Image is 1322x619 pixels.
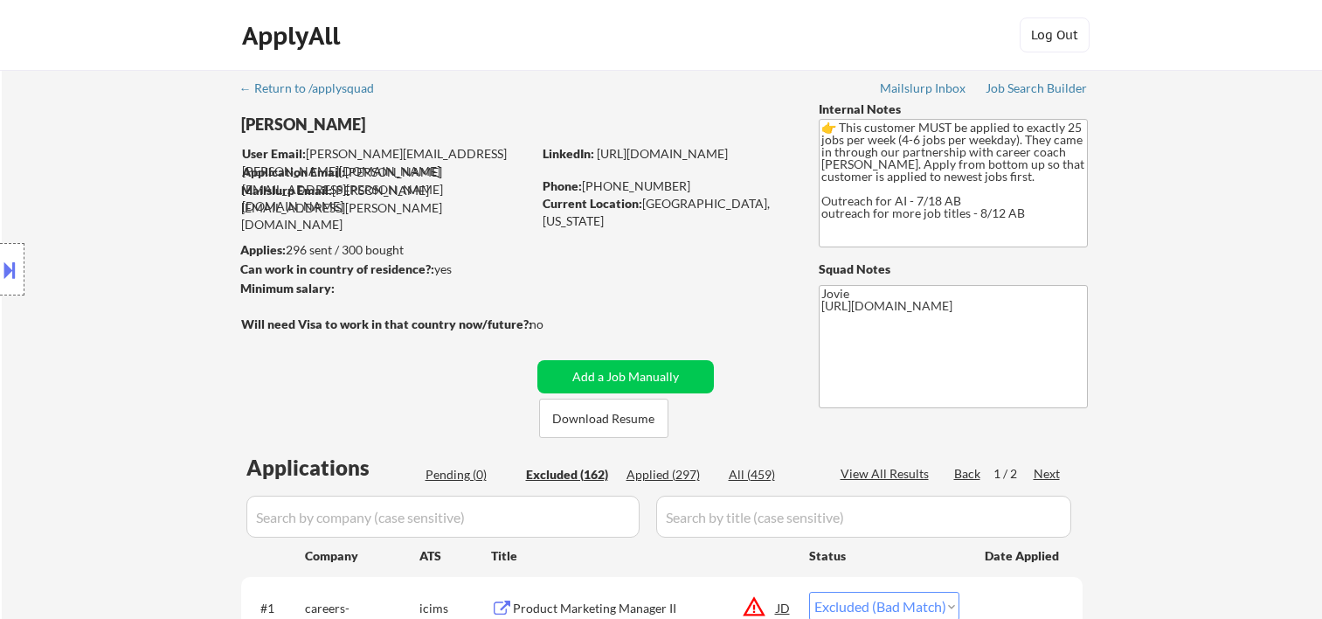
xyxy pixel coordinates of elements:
div: Date Applied [985,547,1062,565]
div: ← Return to /applysquad [239,82,391,94]
button: Add a Job Manually [537,360,714,393]
a: Mailslurp Inbox [880,81,967,99]
div: Back [954,465,982,483]
input: Search by company (case sensitive) [246,496,640,538]
div: Next [1034,465,1062,483]
div: yes [240,261,526,278]
a: [URL][DOMAIN_NAME] [597,146,728,161]
div: Product Marketing Manager II [513,600,777,617]
div: 296 sent / 300 bought [240,241,531,259]
div: ApplyAll [242,21,345,51]
div: Applications [246,457,419,478]
div: [PERSON_NAME][EMAIL_ADDRESS][PERSON_NAME][DOMAIN_NAME] [242,163,531,215]
div: Title [491,547,793,565]
div: Internal Notes [819,101,1088,118]
div: Squad Notes [819,261,1088,278]
div: Job Search Builder [986,82,1088,94]
button: Download Resume [539,399,668,438]
a: ← Return to /applysquad [239,81,391,99]
div: Applied (297) [626,466,714,483]
a: Job Search Builder [986,81,1088,99]
div: #1 [260,600,291,617]
div: Status [809,539,959,571]
div: Mailslurp Inbox [880,82,967,94]
div: no [529,316,579,333]
input: Search by title (case sensitive) [656,496,1071,538]
button: Log Out [1020,17,1090,52]
button: warning_amber [742,595,766,619]
div: Pending (0) [426,466,513,483]
div: icims [419,600,491,617]
strong: Will need Visa to work in that country now/future?: [241,316,532,331]
strong: Phone: [543,178,582,193]
div: [PERSON_NAME][EMAIL_ADDRESS][PERSON_NAME][DOMAIN_NAME] [241,182,531,233]
div: Company [305,547,419,565]
strong: Can work in country of residence?: [240,261,434,276]
div: ATS [419,547,491,565]
strong: LinkedIn: [543,146,594,161]
div: [GEOGRAPHIC_DATA], [US_STATE] [543,195,790,229]
div: [PERSON_NAME][EMAIL_ADDRESS][PERSON_NAME][DOMAIN_NAME] [242,145,531,179]
div: 1 / 2 [993,465,1034,483]
div: All (459) [729,466,816,483]
div: [PERSON_NAME] [241,114,600,136]
div: [PHONE_NUMBER] [543,177,790,195]
div: Excluded (162) [526,466,613,483]
strong: Current Location: [543,196,642,211]
div: View All Results [841,465,934,483]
